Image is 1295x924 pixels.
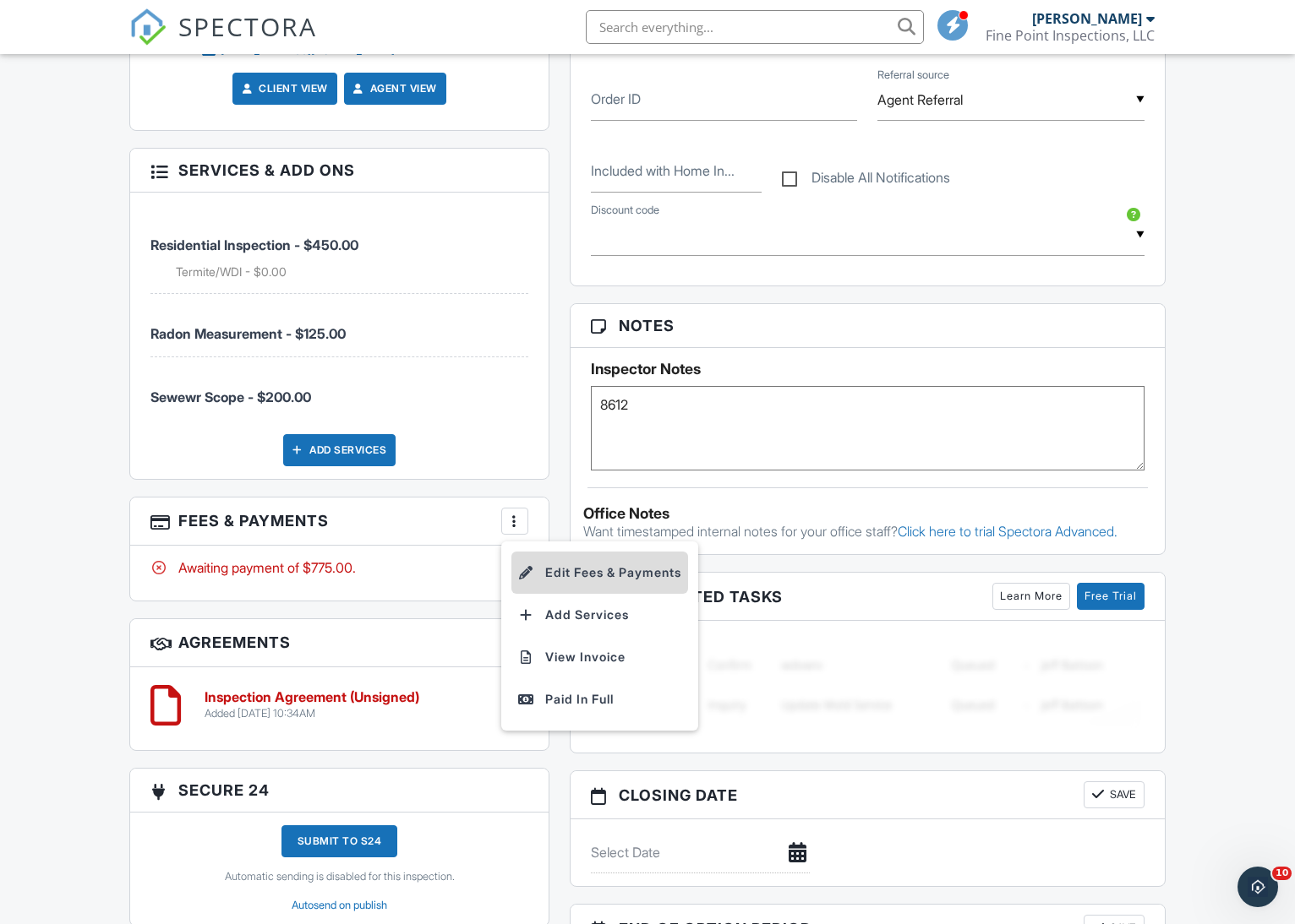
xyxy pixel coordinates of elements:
input: Included with Home Inspection [591,151,762,193]
h5: Inspector Notes [591,361,1145,378]
span: Closing date [619,784,738,807]
span: Sewewr Scope - $200.00 [150,389,311,405]
img: The Best Home Inspection Software - Spectora [129,8,167,46]
a: Free Trial [1077,583,1145,610]
h3: Agreements [130,619,549,667]
label: Referral source [877,68,949,83]
a: Automatic sending is disabled for this inspection. [225,870,455,883]
label: Order ID [591,90,641,108]
span: 10 [1272,867,1292,880]
label: Included with Home Inspection [591,161,735,180]
span: Residential Inspection - $450.00 [150,236,358,253]
label: Disable All Notifications [782,170,950,191]
h3: Fees & Payments [130,497,549,546]
span: Associated Tasks [619,585,783,608]
a: Submit to S24 [281,825,398,870]
div: Office Notes [583,505,1152,522]
h3: Secure 24 [130,769,549,813]
input: Search everything... [586,10,924,44]
div: Submit to S24 [281,825,398,857]
iframe: Intercom live chat [1238,867,1278,907]
a: Client View [238,80,328,97]
div: [PERSON_NAME] [1032,10,1142,27]
a: Click here to trial Spectora Advanced. [898,523,1117,540]
button: Save [1084,781,1145,808]
li: Manual fee: Sewewr Scope [150,357,528,420]
a: Autosend on publish [292,899,387,911]
textarea: 8612 [591,386,1145,470]
div: Added [DATE] 10:34AM [205,707,419,720]
a: Learn More [992,583,1070,610]
input: Select Date [591,832,810,873]
h3: Notes [571,304,1165,348]
div: Add Services [283,434,396,466]
h6: Inspection Agreement (Unsigned) [205,690,419,705]
li: Add on: Termite/WDI [176,264,528,280]
a: SPECTORA [129,23,317,58]
span: Radon Measurement - $125.00 [150,325,346,342]
li: Manual fee: Radon Measurement [150,294,528,357]
span: SPECTORA [178,8,317,44]
a: Inspection Agreement (Unsigned) Added [DATE] 10:34AM [205,690,419,720]
div: Awaiting payment of $775.00. [150,558,528,577]
div: Fine Point Inspections, LLC [986,27,1155,44]
li: Service: Residential Inspection [150,205,528,294]
label: Discount code [591,203,659,218]
a: Agent View [350,80,437,97]
h3: Services & Add ons [130,149,549,193]
img: blurred-tasks-251b60f19c3f713f9215ee2a18cbf2105fc2d72fcd585247cf5e9ec0c957c1dd.png [591,633,1145,736]
p: Want timestamped internal notes for your office staff? [583,522,1152,541]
